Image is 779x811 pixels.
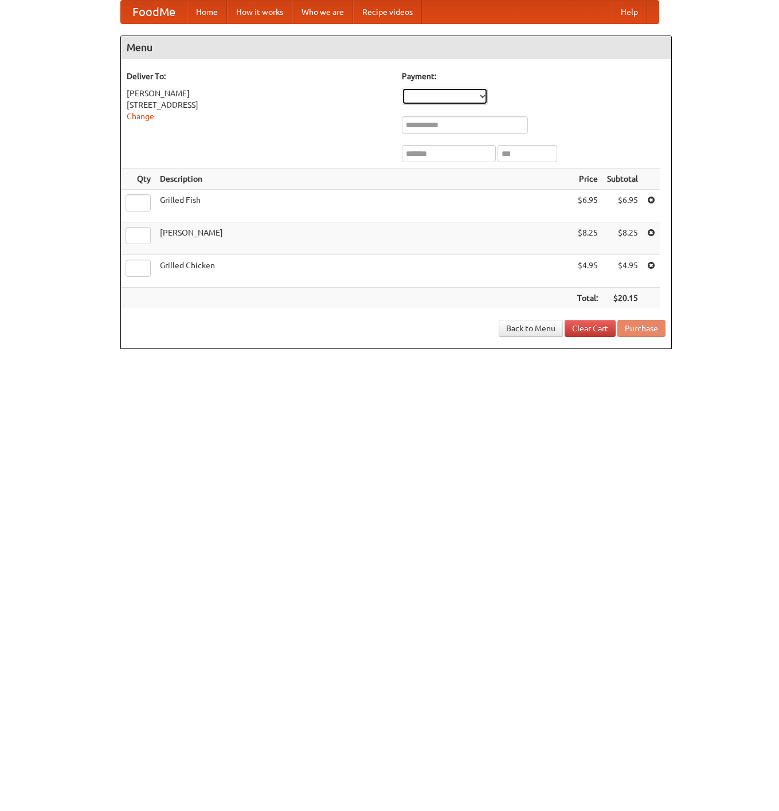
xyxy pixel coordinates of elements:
a: Who we are [292,1,353,23]
td: $6.95 [573,190,602,222]
h5: Deliver To: [127,70,390,82]
a: Change [127,112,154,121]
h5: Payment: [402,70,666,82]
td: $8.25 [573,222,602,255]
td: Grilled Fish [155,190,573,222]
td: $4.95 [602,255,643,288]
th: Subtotal [602,169,643,190]
td: $4.95 [573,255,602,288]
td: [PERSON_NAME] [155,222,573,255]
th: Total: [573,288,602,309]
a: Recipe videos [353,1,422,23]
a: How it works [227,1,292,23]
button: Purchase [617,320,666,337]
a: Help [612,1,647,23]
th: Qty [121,169,155,190]
div: [STREET_ADDRESS] [127,99,390,111]
th: Description [155,169,573,190]
td: Grilled Chicken [155,255,573,288]
a: Home [187,1,227,23]
h4: Menu [121,36,671,59]
a: FoodMe [121,1,187,23]
div: [PERSON_NAME] [127,88,390,99]
th: $20.15 [602,288,643,309]
a: Back to Menu [499,320,563,337]
td: $6.95 [602,190,643,222]
a: Clear Cart [565,320,616,337]
td: $8.25 [602,222,643,255]
th: Price [573,169,602,190]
